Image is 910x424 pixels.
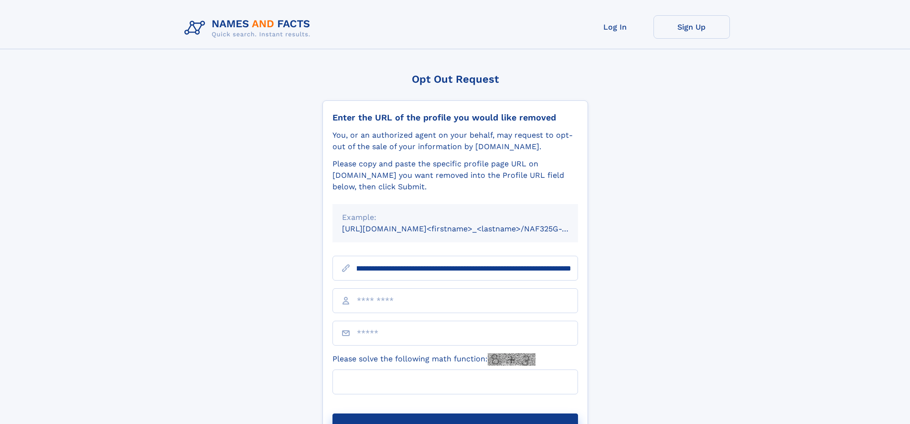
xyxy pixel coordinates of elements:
[332,158,578,193] div: Please copy and paste the specific profile page URL on [DOMAIN_NAME] you want removed into the Pr...
[342,212,568,223] div: Example:
[342,224,596,233] small: [URL][DOMAIN_NAME]<firstname>_<lastname>/NAF325G-xxxxxxxx
[653,15,730,39] a: Sign Up
[577,15,653,39] a: Log In
[332,353,535,366] label: Please solve the following math function:
[181,15,318,41] img: Logo Names and Facts
[322,73,588,85] div: Opt Out Request
[332,112,578,123] div: Enter the URL of the profile you would like removed
[332,130,578,152] div: You, or an authorized agent on your behalf, may request to opt-out of the sale of your informatio...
